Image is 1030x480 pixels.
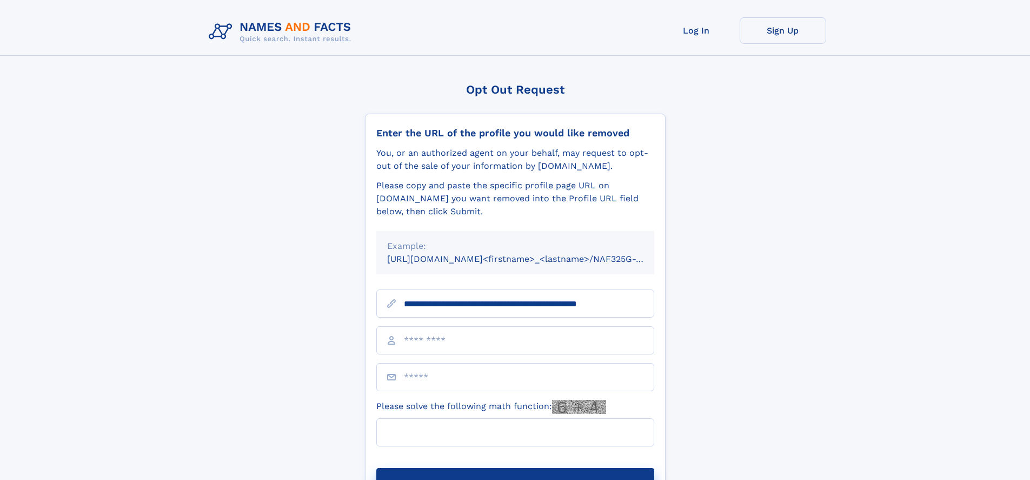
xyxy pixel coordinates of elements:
[387,240,643,253] div: Example:
[365,83,666,96] div: Opt Out Request
[376,179,654,218] div: Please copy and paste the specific profile page URL on [DOMAIN_NAME] you want removed into the Pr...
[653,17,740,44] a: Log In
[740,17,826,44] a: Sign Up
[387,254,675,264] small: [URL][DOMAIN_NAME]<firstname>_<lastname>/NAF325G-xxxxxxxx
[376,147,654,173] div: You, or an authorized agent on your behalf, may request to opt-out of the sale of your informatio...
[376,400,606,414] label: Please solve the following math function:
[376,127,654,139] div: Enter the URL of the profile you would like removed
[204,17,360,47] img: Logo Names and Facts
